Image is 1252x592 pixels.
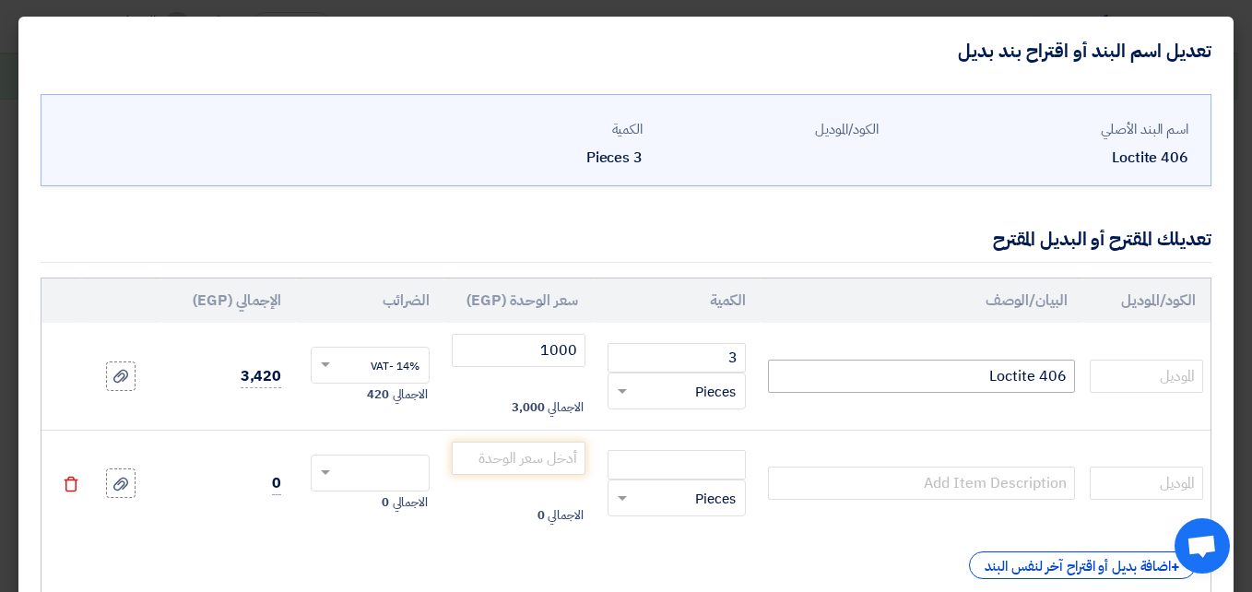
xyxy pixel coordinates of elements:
[311,347,430,384] ng-select: VAT
[393,385,428,404] span: الاجمالي
[1090,360,1203,393] input: الموديل
[969,551,1196,579] div: اضافة بديل أو اقتراح آخر لنفس البند
[548,398,583,417] span: الاجمالي
[958,39,1211,63] h4: تعديل اسم البند أو اقتراح بند بديل
[893,119,1188,140] div: اسم البند الأصلي
[893,147,1188,169] div: Loctite 406
[452,442,585,475] input: أدخل سعر الوحدة
[393,493,428,512] span: الاجمالي
[444,278,593,323] th: سعر الوحدة (EGP)
[1171,556,1180,578] span: +
[768,467,1074,500] input: Add Item Description
[548,506,583,525] span: الاجمالي
[367,385,389,404] span: 420
[608,450,746,480] input: RFQ_STEP1.ITEMS.2.AMOUNT_TITLE
[241,365,282,388] span: 3,420
[311,455,430,491] ng-select: VAT
[695,382,736,403] span: Pieces
[761,278,1081,323] th: البيان/الوصف
[657,119,879,140] div: الكود/الموديل
[1082,278,1211,323] th: الكود/الموديل
[382,493,389,512] span: 0
[421,119,643,140] div: الكمية
[1175,518,1230,574] div: Open chat
[593,278,761,323] th: الكمية
[452,334,585,367] input: أدخل سعر الوحدة
[695,489,736,510] span: Pieces
[1090,467,1203,500] input: الموديل
[537,506,545,525] span: 0
[160,278,296,323] th: الإجمالي (EGP)
[421,147,643,169] div: 3 Pieces
[608,343,746,373] input: RFQ_STEP1.ITEMS.2.AMOUNT_TITLE
[993,225,1211,253] div: تعديلك المقترح أو البديل المقترح
[272,472,281,495] span: 0
[512,398,545,417] span: 3,000
[296,278,444,323] th: الضرائب
[768,360,1074,393] input: Add Item Description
